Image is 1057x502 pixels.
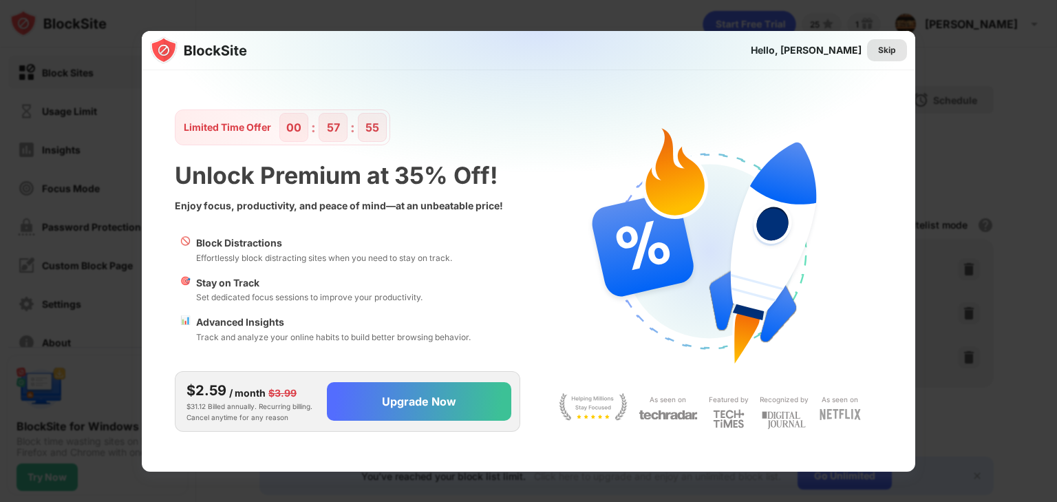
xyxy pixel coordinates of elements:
[186,380,316,423] div: $31.12 Billed annually. Recurring billing. Cancel anytime for any reason
[196,331,471,344] div: Track and analyze your online habits to build better browsing behavior.
[762,409,806,432] img: light-digital-journal.svg
[822,393,858,406] div: As seen on
[382,395,456,408] div: Upgrade Now
[760,393,809,406] div: Recognized by
[709,393,749,406] div: Featured by
[639,409,698,421] img: light-techradar.svg
[180,315,191,344] div: 📊
[713,409,745,428] img: light-techtimes.svg
[878,43,896,57] div: Skip
[650,393,686,406] div: As seen on
[150,31,923,304] img: gradient.svg
[186,380,226,401] div: $2.59
[196,315,471,330] div: Advanced Insights
[229,386,266,401] div: / month
[268,386,297,401] div: $3.99
[820,409,861,420] img: light-netflix.svg
[559,393,628,421] img: light-stay-focus.svg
